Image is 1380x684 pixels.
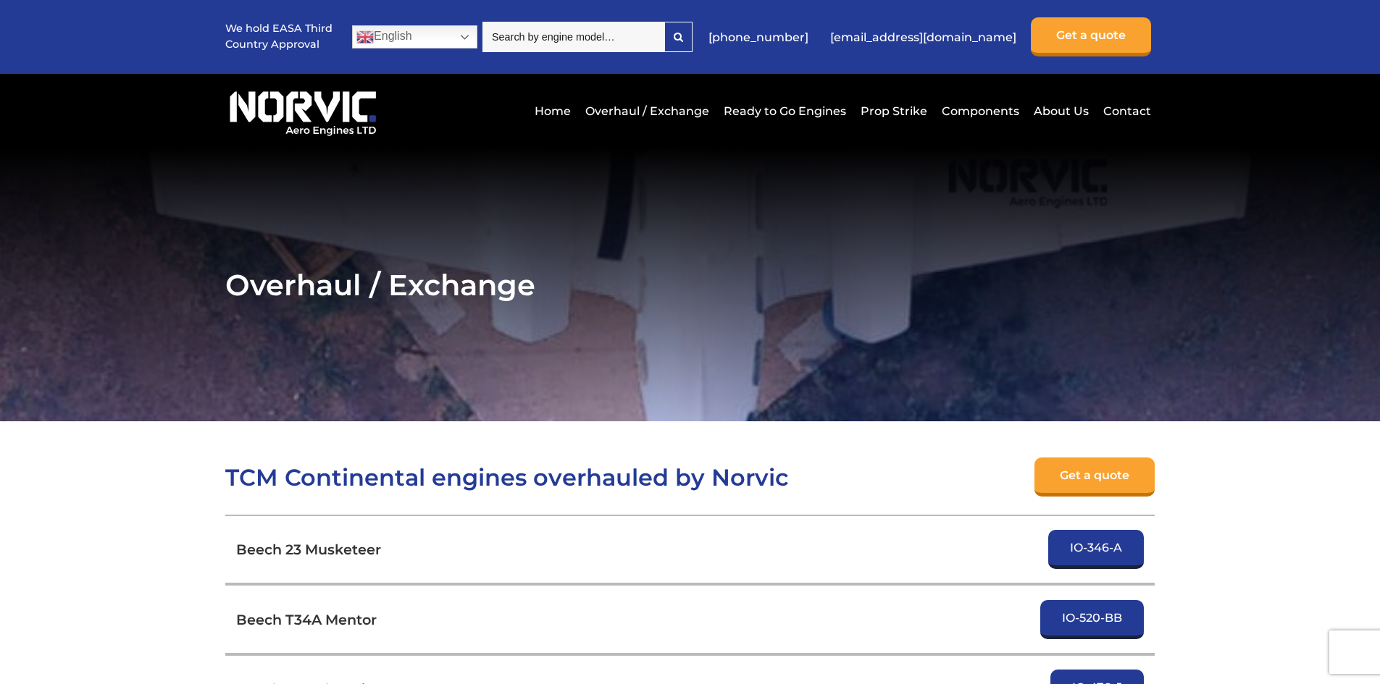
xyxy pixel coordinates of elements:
[225,267,1155,303] h1: Overhaul / Exchange
[701,20,816,55] a: [PHONE_NUMBER]
[582,93,713,129] a: Overhaul / Exchange
[1048,530,1144,569] a: IO-346-A
[1034,457,1155,497] a: Get a quote
[1030,93,1092,129] a: About Us
[531,93,574,129] a: Home
[720,93,850,129] a: Ready to Go Engines
[356,28,374,46] img: en
[823,20,1024,55] a: [EMAIL_ADDRESS][DOMAIN_NAME]
[1100,93,1151,129] a: Contact
[225,21,334,52] p: We hold EASA Third Country Approval
[482,22,664,52] input: Search by engine model…
[236,611,377,628] h3: Beech T34A Mentor
[1031,17,1151,56] a: Get a quote
[236,541,381,558] h3: Beech 23 Musketeer
[352,25,477,48] a: English
[225,85,380,137] img: Norvic Aero Engines logo
[938,93,1023,129] a: Components
[857,93,931,129] a: Prop Strike
[225,457,991,497] h2: TCM Continental engines overhauled by Norvic
[1040,600,1144,639] a: IO-520-BB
